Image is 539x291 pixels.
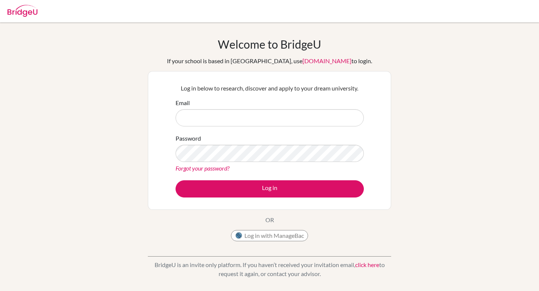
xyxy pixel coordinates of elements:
a: Forgot your password? [176,165,229,172]
img: Bridge-U [7,5,37,17]
a: [DOMAIN_NAME] [302,57,351,64]
label: Email [176,98,190,107]
h1: Welcome to BridgeU [218,37,321,51]
p: Log in below to research, discover and apply to your dream university. [176,84,364,93]
button: Log in with ManageBac [231,230,308,241]
div: If your school is based in [GEOGRAPHIC_DATA], use to login. [167,56,372,65]
label: Password [176,134,201,143]
button: Log in [176,180,364,197]
a: click here [355,261,379,268]
p: BridgeU is an invite only platform. If you haven’t received your invitation email, to request it ... [148,260,391,278]
p: OR [265,215,274,224]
